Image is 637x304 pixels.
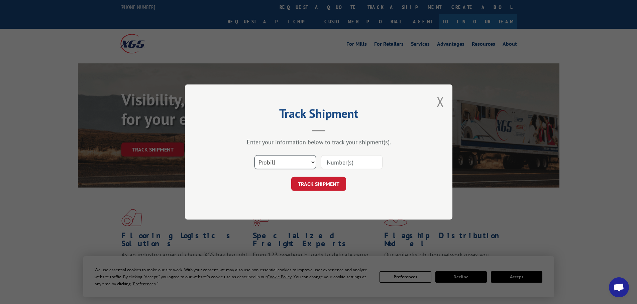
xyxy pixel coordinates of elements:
[218,109,419,121] h2: Track Shipment
[321,155,383,169] input: Number(s)
[437,93,444,110] button: Close modal
[218,138,419,146] div: Enter your information below to track your shipment(s).
[291,177,346,191] button: TRACK SHIPMENT
[609,277,629,297] a: Open chat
